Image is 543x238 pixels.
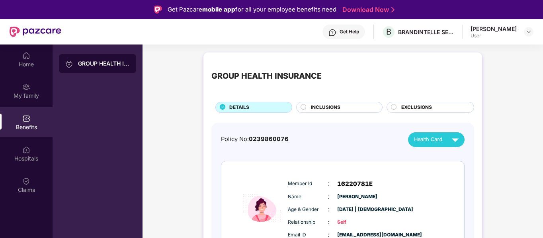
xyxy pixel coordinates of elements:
img: svg+xml;base64,PHN2ZyBpZD0iQmVuZWZpdHMiIHhtbG5zPSJodHRwOi8vd3d3LnczLm9yZy8yMDAwL3N2ZyIgd2lkdGg9Ij... [22,114,30,122]
strong: mobile app [202,6,235,13]
div: Policy No: [221,135,289,144]
div: User [471,33,517,39]
img: svg+xml;base64,PHN2ZyBpZD0iSG9tZSIgeG1sbnM9Imh0dHA6Ly93d3cudzMub3JnLzIwMDAvc3ZnIiB3aWR0aD0iMjAiIG... [22,52,30,60]
div: BRANDINTELLE SERVICES PRIVATE LIMITED [398,28,454,36]
span: Name [288,193,328,201]
img: svg+xml;base64,PHN2ZyBpZD0iSGVscC0zMngzMiIgeG1sbnM9Imh0dHA6Ly93d3cudzMub3JnLzIwMDAvc3ZnIiB3aWR0aD... [328,29,336,37]
span: Self [337,219,377,226]
img: Stroke [391,6,395,14]
span: DETAILS [229,104,249,111]
div: GROUP HEALTH INSURANCE [211,70,322,82]
div: [PERSON_NAME] [471,25,517,33]
button: Health Card [408,132,465,147]
a: Download Now [342,6,392,14]
span: INCLUSIONS [311,104,340,111]
span: 0239860076 [249,135,289,143]
img: svg+xml;base64,PHN2ZyBpZD0iRHJvcGRvd24tMzJ4MzIiIHhtbG5zPSJodHRwOi8vd3d3LnczLm9yZy8yMDAwL3N2ZyIgd2... [525,29,532,35]
span: Member Id [288,180,328,188]
div: Get Help [340,29,359,35]
span: Relationship [288,219,328,226]
img: svg+xml;base64,PHN2ZyB4bWxucz0iaHR0cDovL3d3dy53My5vcmcvMjAwMC9zdmciIHZpZXdCb3g9IjAgMCAyNCAyNCIgd2... [448,133,462,147]
img: svg+xml;base64,PHN2ZyB3aWR0aD0iMjAiIGhlaWdodD0iMjAiIHZpZXdCb3g9IjAgMCAyMCAyMCIgZmlsbD0ibm9uZSIgeG... [22,83,30,91]
div: Get Pazcare for all your employee benefits need [168,5,336,14]
img: svg+xml;base64,PHN2ZyB3aWR0aD0iMjAiIGhlaWdodD0iMjAiIHZpZXdCb3g9IjAgMCAyMCAyMCIgZmlsbD0ibm9uZSIgeG... [65,60,73,68]
span: [PERSON_NAME] [337,193,377,201]
span: 16220781E [337,179,373,189]
img: svg+xml;base64,PHN2ZyBpZD0iQ2xhaW0iIHhtbG5zPSJodHRwOi8vd3d3LnczLm9yZy8yMDAwL3N2ZyIgd2lkdGg9IjIwIi... [22,177,30,185]
img: New Pazcare Logo [10,27,61,37]
div: GROUP HEALTH INSURANCE [78,60,130,68]
img: Logo [154,6,162,14]
span: : [328,192,329,201]
span: Age & Gender [288,206,328,213]
img: svg+xml;base64,PHN2ZyBpZD0iSG9zcGl0YWxzIiB4bWxucz0iaHR0cDovL3d3dy53My5vcmcvMjAwMC9zdmciIHdpZHRoPS... [22,146,30,154]
span: : [328,218,329,226]
span: Health Card [414,135,442,143]
span: EXCLUSIONS [401,104,432,111]
span: : [328,205,329,214]
span: B [386,27,391,37]
span: : [328,179,329,188]
span: [DATE] | [DEMOGRAPHIC_DATA] [337,206,377,213]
